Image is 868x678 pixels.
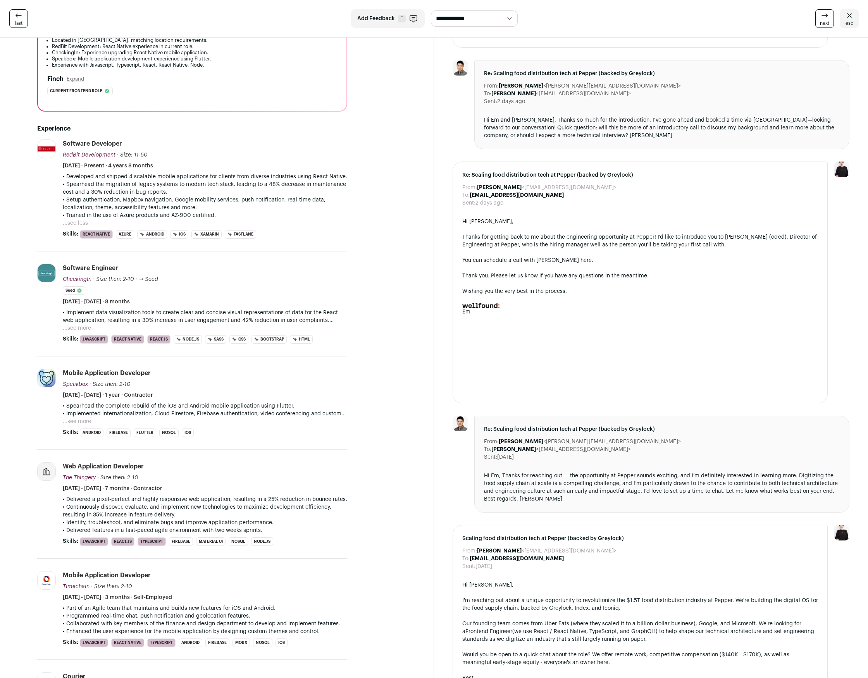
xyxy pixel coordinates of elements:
button: ...see more [63,324,91,332]
li: Fastlane [225,230,256,239]
span: Skills: [63,638,78,646]
span: Re: Scaling food distribution tech at Pepper (backed by Greylock) [484,425,840,433]
li: Azure [116,230,134,239]
li: RedBit Development: React Native experience in current role. [52,43,337,50]
li: MobX [232,638,250,647]
div: Thanks for getting back to me about the engineering opportunity at Pepper! I'd like to introduce ... [462,233,818,249]
a: You can schedule a call with [PERSON_NAME] here. [462,258,593,263]
p: • Programmed real-time chat, push notification and geolocation features. [63,612,347,620]
li: Flutter [134,428,156,437]
b: [EMAIL_ADDRESS][DOMAIN_NAME] [470,193,564,198]
li: React Native [111,638,144,647]
li: NoSQL [253,638,272,647]
span: · [136,275,137,283]
li: Bootstrap [251,335,287,344]
div: Hi Em, Thanks for reaching out — the opportunity at Pepper sounds exciting, and I’m definitely in... [484,472,840,503]
img: b171c0c923092a60b9c05d07382cb246b78e9c3fa4d263804b186ca13346b728.jpg [453,60,468,76]
img: edc3757709f1b2f0d2d76b0cff864ab2d724d1ad159cc961bf5389672565f777.jpg [38,369,55,387]
dt: Sent: [484,453,497,461]
li: Experience with Javascript, Typescript, React, React Native, Node. [52,62,337,68]
span: The Thingery [63,475,96,480]
li: React.js [147,335,170,344]
span: RedBit Development [63,152,115,158]
li: Material UI [196,537,226,546]
a: esc [840,9,859,28]
h2: Finch [47,74,64,84]
img: company-logo-placeholder-414d4e2ec0e2ddebbe968bf319fdfe5acfe0c9b87f798d344e800bc9a89632a0.png [38,463,55,480]
div: Em [462,308,818,316]
li: React Native [80,230,113,239]
p: • Setup authentication, Mapbox navigation, Google mobility services, push notification, real-time... [63,196,347,212]
span: [DATE] - Present · 4 years 8 months [63,162,153,170]
p: • Delivered a pixel-perfect and highly responsive web application, resulting in a 25% reduction i... [63,496,347,503]
span: Timechain [63,584,90,589]
span: [DATE] - [DATE] · 1 year · Contractor [63,391,153,399]
li: Android [179,638,202,647]
img: af7fa0b26795bd0a416408f8d0c19643454d81d0279373677bc85e2d2a3132ea.jpg [38,146,55,151]
img: b171c0c923092a60b9c05d07382cb246b78e9c3fa4d263804b186ca13346b728.jpg [453,416,468,431]
dt: From: [484,82,499,90]
b: [PERSON_NAME] [491,91,536,96]
span: Skills: [63,428,78,436]
b: [PERSON_NAME] [477,548,522,554]
p: • Implement data visualization tools to create clear and concise visual representations of data f... [63,309,347,324]
li: CheckingIn: Experience upgrading React Native mobile application. [52,50,337,56]
p: • Identify, troubleshoot, and eliminate bugs and improve application performance. [63,519,347,527]
div: Mobile Application Developer [63,369,151,377]
li: Located in [GEOGRAPHIC_DATA], matching location requirements. [52,37,337,43]
img: 3e51f8d46b14380266342c1572a5565f57c5167a9f8dcd01e3fdde60a1e01143.jpg [38,264,55,282]
li: Seed [63,286,85,295]
span: [DATE] - [DATE] · 7 months · Contractor [63,485,162,492]
p: • Developed and shipped 4 scalable mobile applications for clients from diverse industries using ... [63,173,347,181]
li: iOS [276,638,288,647]
p: • Part of an Agile team that maintains and builds new features for iOS and Android. [63,604,347,612]
p: • Spearhead the complete rebuild of the iOS and Android mobile application using Flutter. [63,402,347,410]
button: Expand [67,76,84,82]
span: F [398,15,406,22]
span: · Size then: 2-10 [91,584,132,589]
span: Add Feedback [357,15,395,22]
div: Mobile Application Developer [63,571,151,580]
dt: Sent: [462,563,475,570]
dd: <[PERSON_NAME][EMAIL_ADDRESS][DOMAIN_NAME]> [499,438,681,446]
button: ...see less [63,219,88,227]
dt: To: [462,555,470,563]
span: · Size: 11-50 [117,152,148,158]
dt: To: [462,191,470,199]
li: Node.js [174,335,202,344]
a: Frontend Engineer [465,629,512,634]
dd: [DATE] [497,453,514,461]
a: last [9,9,28,28]
li: Node.js [251,537,273,546]
img: 9240684-medium_jpg [834,525,849,540]
dt: To: [484,90,491,98]
span: esc [846,20,853,26]
li: Speakbox: Mobile application development experience using Flutter. [52,56,337,62]
li: Firebase [169,537,193,546]
span: next [820,20,829,26]
li: React.js [111,537,134,546]
dd: 2 days ago [497,98,525,105]
span: Re: Scaling food distribution tech at Pepper (backed by Greylock) [484,70,840,77]
dd: <[EMAIL_ADDRESS][DOMAIN_NAME]> [491,446,631,453]
b: [PERSON_NAME] [477,185,522,190]
div: Thank you. Please let us know if you have any questions in the meantime. [462,272,818,280]
p: • Delivered features in a fast-paced agile environment with two weeks sprints. [63,527,347,534]
li: Xamarin [191,230,222,239]
dt: Sent: [484,98,497,105]
div: Would you be open to a quick chat about the role? We offer remote work, competitive compensation ... [462,651,818,666]
div: Software Engineer [63,264,118,272]
button: ...see more [63,418,91,425]
b: [PERSON_NAME] [499,439,543,444]
span: [DATE] - [DATE] · 3 months · Self-Employed [63,594,172,601]
dd: [DATE] [475,563,492,570]
div: Web Application Developer [63,462,144,471]
li: iOS [182,428,194,437]
li: TypeScript [147,638,176,647]
li: JavaScript [80,335,108,344]
div: Wishing you the very best in the process, [462,287,818,295]
li: Android [80,428,103,437]
li: JavaScript [80,638,108,647]
li: Firebase [205,638,229,647]
button: Add Feedback F [351,9,425,28]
